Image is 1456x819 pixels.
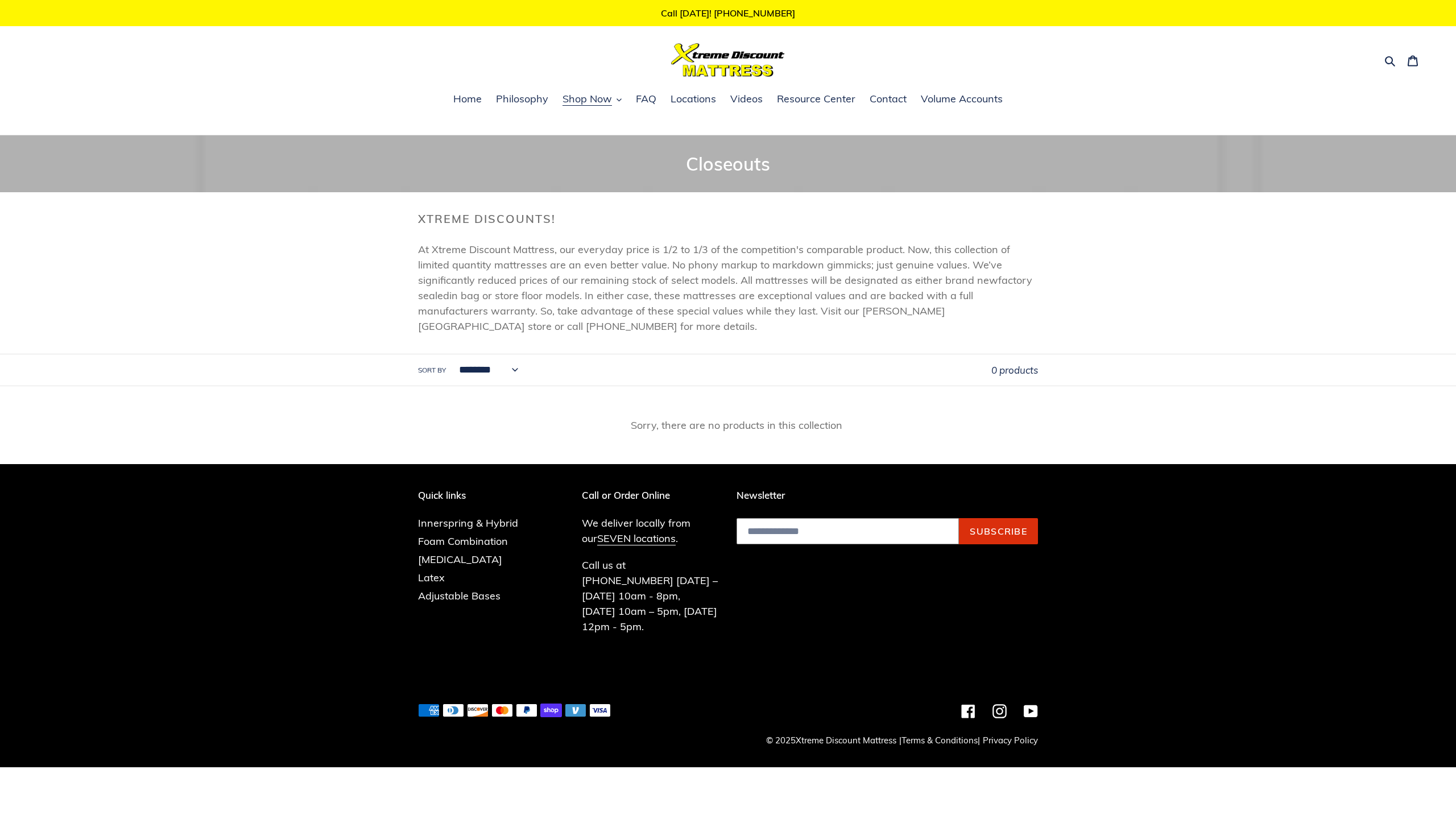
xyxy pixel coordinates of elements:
[737,518,959,544] input: Email address
[991,364,1038,376] span: 0 products
[864,91,912,108] a: Contact
[921,92,1003,106] span: Volume Accounts
[665,91,722,108] a: Locations
[418,516,518,530] a: Innerspring & Hybrid
[582,515,720,546] p: We deliver locally from our .
[899,735,980,746] small: | |
[418,274,1032,302] span: factory sealed
[725,91,768,108] a: Videos
[983,735,1038,746] a: Privacy Policy
[490,91,554,108] a: Philosophy
[630,91,662,108] a: FAQ
[418,242,1038,334] p: At Xtreme Discount Mattress, our everyday price is 1/2 to 1/3 of the competition's comparable pro...
[730,92,763,106] span: Videos
[418,212,1038,226] h2: Xtreme Discounts!
[777,92,855,106] span: Resource Center
[418,589,500,602] a: Adjustable Bases
[582,490,720,501] p: Call or Order Online
[582,557,720,634] p: Call us at [PHONE_NUMBER] [DATE] – [DATE] 10am - 8pm, [DATE] 10am – 5pm, [DATE] 12pm - 5pm.
[496,92,548,106] span: Philosophy
[562,92,612,106] span: Shop Now
[597,532,676,545] a: SEVEN locations
[671,43,785,77] img: Xtreme Discount Mattress
[737,490,1038,501] p: Newsletter
[636,92,656,106] span: FAQ
[771,91,861,108] a: Resource Center
[970,526,1027,537] span: Subscribe
[796,735,896,746] a: Xtreme Discount Mattress
[766,735,896,746] small: © 2025
[435,417,1038,433] p: Sorry, there are no products in this collection
[418,365,446,375] label: Sort by
[453,92,482,106] span: Home
[557,91,627,108] button: Shop Now
[915,91,1008,108] a: Volume Accounts
[418,535,508,548] a: Foam Combination
[418,490,535,501] p: Quick links
[418,553,502,566] a: [MEDICAL_DATA]
[686,152,770,175] span: Closeouts
[870,92,907,106] span: Contact
[418,571,445,584] a: Latex
[959,518,1038,544] button: Subscribe
[901,735,978,746] a: Terms & Conditions
[448,91,487,108] a: Home
[671,92,716,106] span: Locations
